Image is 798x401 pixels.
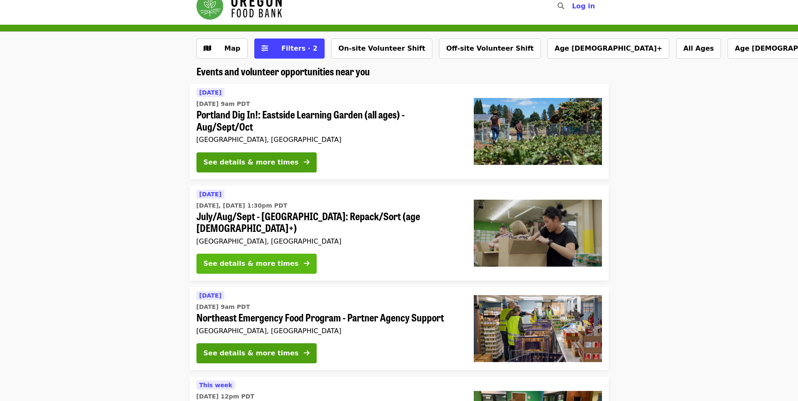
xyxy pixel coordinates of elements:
[199,382,232,388] span: This week
[304,349,310,357] i: arrow-right icon
[331,39,432,59] button: On-site Volunteer Shift
[281,44,318,52] span: Filters · 2
[190,186,609,281] a: See details for "July/Aug/Sept - Portland: Repack/Sort (age 8+)"
[204,44,211,52] i: map icon
[196,327,460,335] div: [GEOGRAPHIC_DATA], [GEOGRAPHIC_DATA]
[676,39,721,59] button: All Ages
[196,237,460,245] div: [GEOGRAPHIC_DATA], [GEOGRAPHIC_DATA]
[196,201,287,210] time: [DATE], [DATE] 1:30pm PDT
[190,84,609,179] a: See details for "Portland Dig In!: Eastside Learning Garden (all ages) - Aug/Sept/Oct"
[196,39,248,59] button: Show map view
[304,260,310,267] i: arrow-right icon
[190,287,609,370] a: See details for "Northeast Emergency Food Program - Partner Agency Support"
[199,292,222,299] span: [DATE]
[261,44,268,52] i: sliders-h icon
[474,200,602,267] img: July/Aug/Sept - Portland: Repack/Sort (age 8+) organized by Oregon Food Bank
[196,254,317,274] button: See details & more times
[196,303,250,311] time: [DATE] 9am PDT
[196,108,460,133] span: Portland Dig In!: Eastside Learning Garden (all ages) - Aug/Sept/Oct
[196,392,255,401] time: [DATE] 12pm PDT
[572,2,595,10] span: Log in
[474,98,602,165] img: Portland Dig In!: Eastside Learning Garden (all ages) - Aug/Sept/Oct organized by Oregon Food Bank
[547,39,669,59] button: Age [DEMOGRAPHIC_DATA]+
[304,158,310,166] i: arrow-right icon
[196,210,460,234] span: July/Aug/Sept - [GEOGRAPHIC_DATA]: Repack/Sort (age [DEMOGRAPHIC_DATA]+)
[196,64,370,78] span: Events and volunteer opportunities near you
[204,259,299,269] div: See details & more times
[199,191,222,198] span: [DATE]
[558,2,564,10] i: search icon
[225,44,240,52] span: Map
[196,152,317,172] button: See details & more times
[474,295,602,362] img: Northeast Emergency Food Program - Partner Agency Support organized by Oregon Food Bank
[439,39,541,59] button: Off-site Volunteer Shift
[199,89,222,96] span: [DATE]
[204,157,299,167] div: See details & more times
[196,136,460,144] div: [GEOGRAPHIC_DATA], [GEOGRAPHIC_DATA]
[254,39,325,59] button: Filters (2 selected)
[196,343,317,363] button: See details & more times
[204,348,299,358] div: See details & more times
[196,311,460,324] span: Northeast Emergency Food Program - Partner Agency Support
[196,100,250,108] time: [DATE] 9am PDT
